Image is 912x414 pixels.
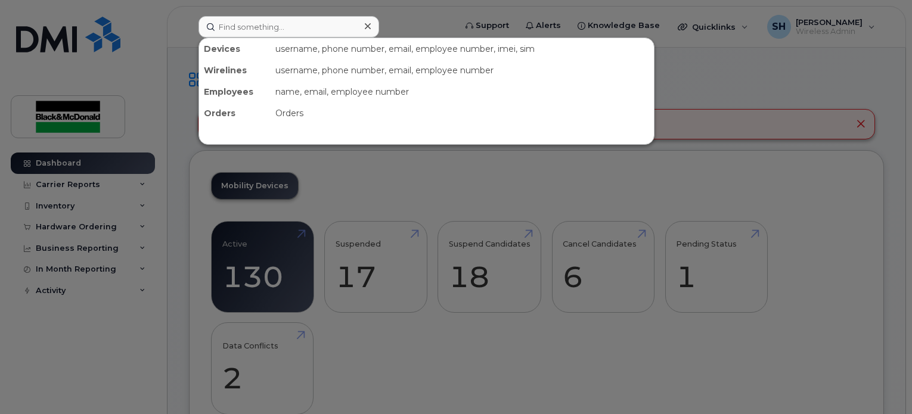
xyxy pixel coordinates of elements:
[271,60,654,81] div: username, phone number, email, employee number
[199,102,271,124] div: Orders
[271,102,654,124] div: Orders
[199,60,271,81] div: Wirelines
[271,38,654,60] div: username, phone number, email, employee number, imei, sim
[199,38,271,60] div: Devices
[271,81,654,102] div: name, email, employee number
[199,81,271,102] div: Employees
